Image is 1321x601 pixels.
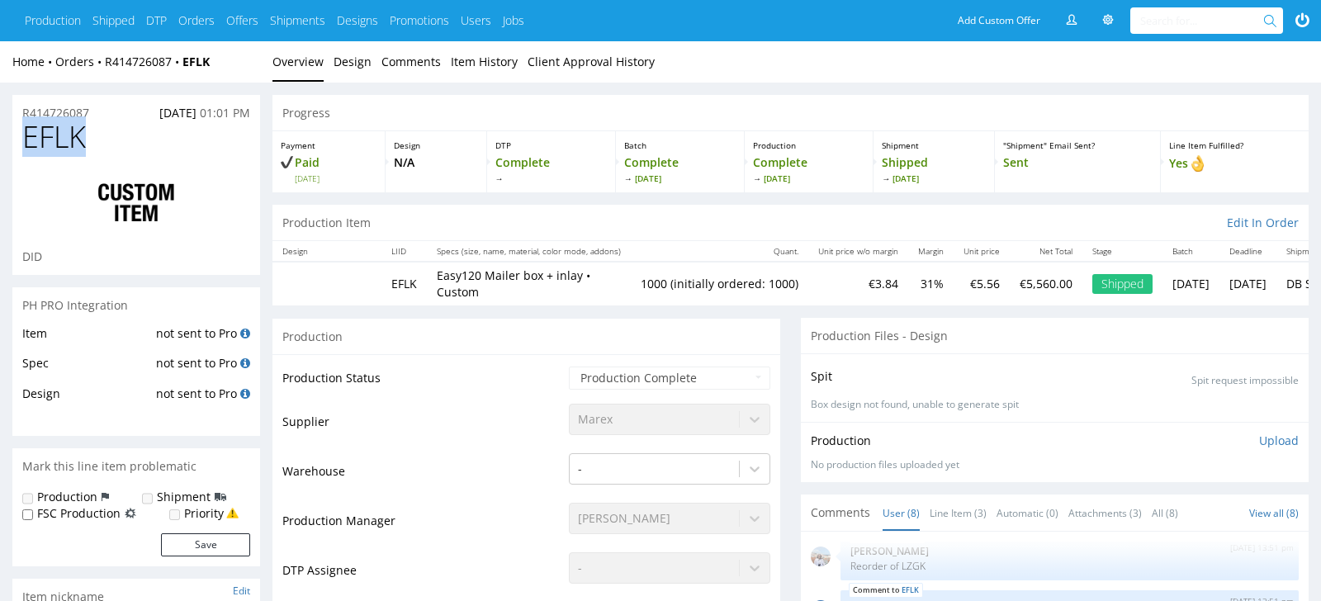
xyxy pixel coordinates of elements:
p: Production Item [282,215,371,231]
td: Item [22,324,152,354]
td: €5.56 [954,262,1010,305]
a: Comments [381,41,441,82]
img: icon-fsc-production-flag.svg [125,505,136,522]
div: No production files uploaded yet [811,458,1299,472]
td: not sent to Pro [152,324,250,354]
img: yellow_warning_triangle.png [226,507,239,519]
p: Yes [1169,154,1300,173]
img: icon-shipping-flag.svg [215,489,226,505]
td: Spec [22,353,152,384]
p: Shipped [882,154,985,184]
label: Shipment [157,489,211,505]
a: Promotions [390,12,449,29]
a: Home [12,54,55,69]
span: [DATE] [295,173,376,184]
span: [DATE] [159,105,196,121]
p: Line Item Fulfilled? [1169,140,1300,151]
td: 31% [908,262,954,305]
a: Orders [55,54,105,69]
th: Deadline [1219,241,1276,262]
span: EFLK [22,121,86,154]
td: Production Status [282,365,565,402]
td: Supplier [282,402,565,452]
a: EFLK [902,584,919,597]
a: Production [25,12,81,29]
th: Unit price [954,241,1010,262]
td: Design [22,384,152,414]
span: [DATE] [624,173,736,184]
div: Progress [272,95,1309,131]
a: Design [334,41,372,82]
td: 1000 (initially ordered: 1000) [631,262,808,305]
p: Easy120 Mailer box + inlay • Custom [437,267,621,300]
span: DID [22,248,42,264]
a: Shipments [270,12,325,29]
a: Search for EFLK spec in PH Pro [240,355,250,371]
p: Spit [811,368,832,385]
a: R414726087 [22,105,89,121]
div: Shipped [1092,274,1153,294]
span: [DATE] [882,173,985,184]
td: Production Manager [282,501,565,551]
a: DTP [146,12,167,29]
th: Net Total [1010,241,1082,262]
img: ico-item-custom-a8f9c3db6a5631ce2f509e228e8b95abde266dc4376634de7b166047de09ff05.png [70,170,202,236]
a: Jobs [503,12,524,29]
a: Orders [178,12,215,29]
th: Batch [1162,241,1219,262]
a: Search for EFLK design in PH Pro [240,386,250,401]
label: Production [37,489,97,505]
img: icon-production-flag.svg [102,489,109,505]
div: Production Files - Design [801,318,1309,354]
a: EFLK [182,54,210,69]
a: Search for EFLK item in PH Pro [240,325,250,341]
div: PH PRO Integration [12,287,260,324]
p: Upload [1259,433,1299,449]
a: Edit In Order [1227,215,1299,231]
a: Users [461,12,491,29]
p: Spit request impossible [1191,374,1299,388]
p: Complete [624,154,736,184]
th: LIID [381,241,427,262]
label: FSC Production [37,505,121,522]
a: R414726087 [105,54,182,69]
span: [DATE] [753,173,864,184]
td: not sent to Pro [152,353,250,384]
a: Attachments (3) [1068,495,1142,531]
td: [DATE] [1162,262,1219,305]
input: Search for... [1140,7,1267,34]
a: All (8) [1152,495,1178,531]
th: Stage [1082,241,1162,262]
td: €5,560.00 [1010,262,1082,305]
p: Reorder of LZGK [850,560,1289,572]
p: DTP [495,140,607,151]
p: [DATE] 13:51 pm [1230,542,1294,554]
th: Quant. [631,241,808,262]
button: Save [161,533,250,556]
a: User (8) [883,495,920,531]
th: Unit price w/o margin [808,241,908,262]
a: Shipped [92,12,135,29]
td: Warehouse [282,452,565,501]
div: Mark this line item problematic [12,448,260,485]
a: Designs [337,12,378,29]
div: Production [272,318,780,355]
label: Priority [184,505,224,522]
p: Production [753,140,864,151]
a: Automatic (0) [997,495,1058,531]
p: Complete [495,154,607,184]
img: mini_magick20230816-93-1wx600i.jpg [811,547,831,566]
td: not sent to Pro [152,384,250,414]
th: Specs (size, name, material, color mode, addons) [427,241,631,262]
td: €3.84 [808,262,908,305]
p: Paid [281,154,376,184]
p: Production [811,433,871,449]
p: Shipment [882,140,985,151]
p: Sent [1003,154,1152,171]
a: Add Custom Offer [949,7,1049,34]
p: N/A [394,154,477,171]
th: Margin [908,241,954,262]
p: Batch [624,140,736,151]
p: Complete [753,154,864,184]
